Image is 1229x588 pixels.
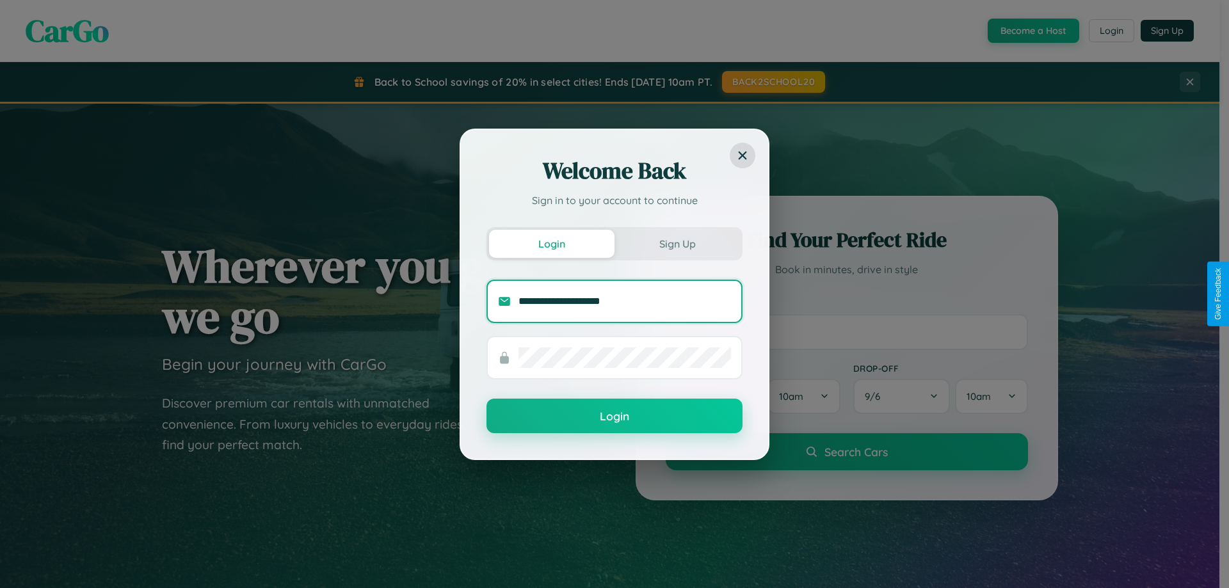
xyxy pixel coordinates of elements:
[486,193,743,208] p: Sign in to your account to continue
[1214,268,1223,320] div: Give Feedback
[486,399,743,433] button: Login
[486,155,743,186] h2: Welcome Back
[489,230,614,258] button: Login
[614,230,740,258] button: Sign Up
